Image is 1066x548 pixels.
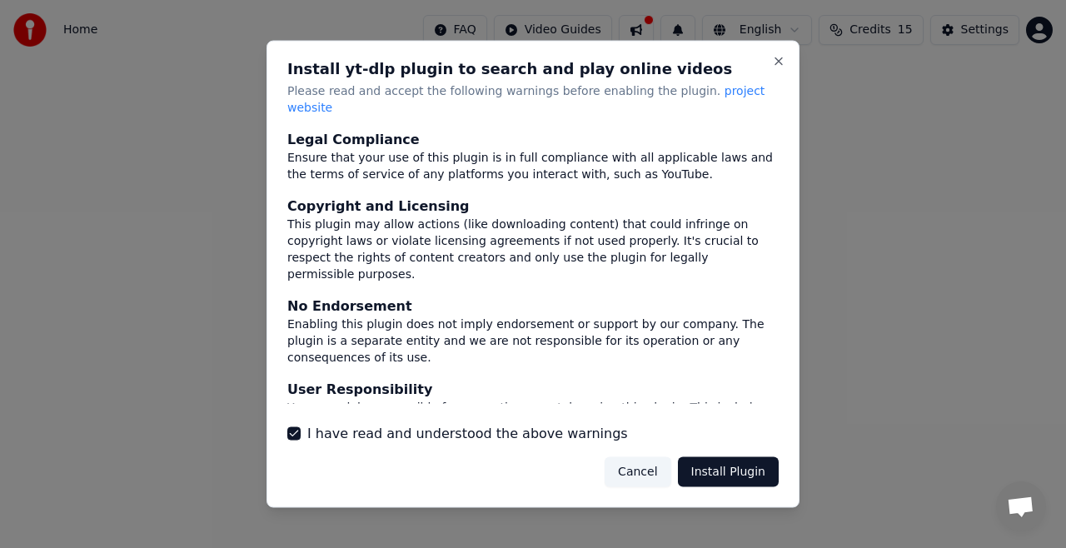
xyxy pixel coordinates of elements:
div: Copyright and Licensing [287,196,779,216]
div: Ensure that your use of this plugin is in full compliance with all applicable laws and the terms ... [287,149,779,182]
span: project website [287,84,765,114]
button: Cancel [605,456,670,486]
button: Install Plugin [678,456,779,486]
p: Please read and accept the following warnings before enabling the plugin. [287,83,779,117]
div: You are solely responsible for any actions you take using this plugin. This includes any legal co... [287,399,779,449]
div: Legal Compliance [287,129,779,149]
div: This plugin may allow actions (like downloading content) that could infringe on copyright laws or... [287,216,779,282]
div: No Endorsement [287,296,779,316]
div: Enabling this plugin does not imply endorsement or support by our company. The plugin is a separa... [287,316,779,366]
label: I have read and understood the above warnings [307,423,628,443]
div: User Responsibility [287,379,779,399]
h2: Install yt-dlp plugin to search and play online videos [287,62,779,77]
